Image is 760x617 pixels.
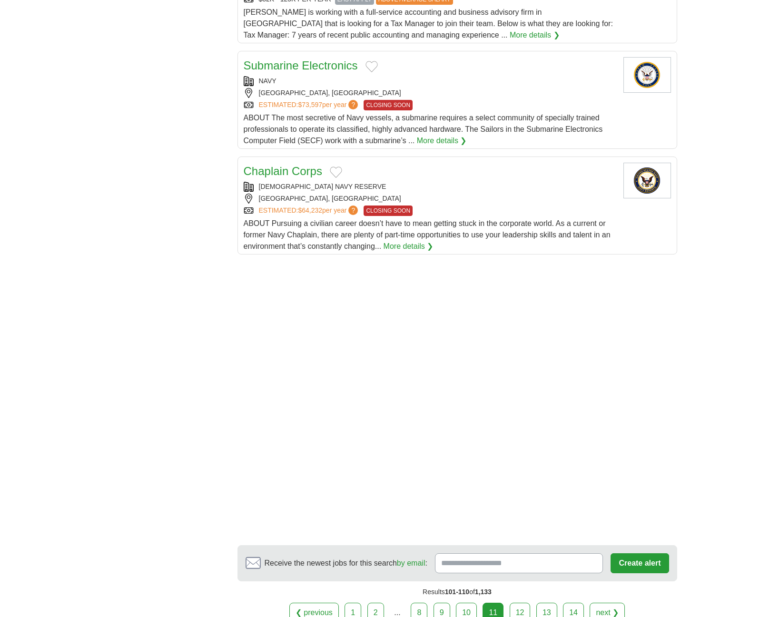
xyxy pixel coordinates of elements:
[364,100,413,110] span: CLOSING SOON
[623,163,671,198] img: US Navy Reserve logo
[364,206,413,216] span: CLOSING SOON
[244,165,322,177] a: Chaplain Corps
[298,206,322,214] span: $64,232
[244,8,613,39] span: [PERSON_NAME] is working with a full-service accounting and business advisory firm in [GEOGRAPHIC...
[244,114,603,145] span: ABOUT The most secretive of Navy vessels, a submarine requires a select community of specially tr...
[244,88,616,98] div: [GEOGRAPHIC_DATA], [GEOGRAPHIC_DATA]
[365,61,378,72] button: Add to favorite jobs
[259,100,360,110] a: ESTIMATED:$73,597per year?
[623,57,671,93] img: U.S. Navy logo
[259,206,360,216] a: ESTIMATED:$64,232per year?
[510,29,560,41] a: More details ❯
[397,559,425,567] a: by email
[330,166,342,178] button: Add to favorite jobs
[244,59,358,72] a: Submarine Electronics
[265,558,427,569] span: Receive the newest jobs for this search :
[259,183,386,190] a: [DEMOGRAPHIC_DATA] NAVY RESERVE
[244,219,611,250] span: ABOUT Pursuing a civilian career doesn’t have to mean getting stuck in the corporate world. As a ...
[237,581,677,603] div: Results of
[298,101,322,108] span: $73,597
[611,553,669,573] button: Create alert
[445,588,469,596] span: 101-110
[237,262,677,538] iframe: Ads by Google
[348,100,358,109] span: ?
[348,206,358,215] span: ?
[244,194,616,204] div: [GEOGRAPHIC_DATA], [GEOGRAPHIC_DATA]
[417,135,467,147] a: More details ❯
[384,241,434,252] a: More details ❯
[475,588,492,596] span: 1,133
[259,77,276,85] a: NAVY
